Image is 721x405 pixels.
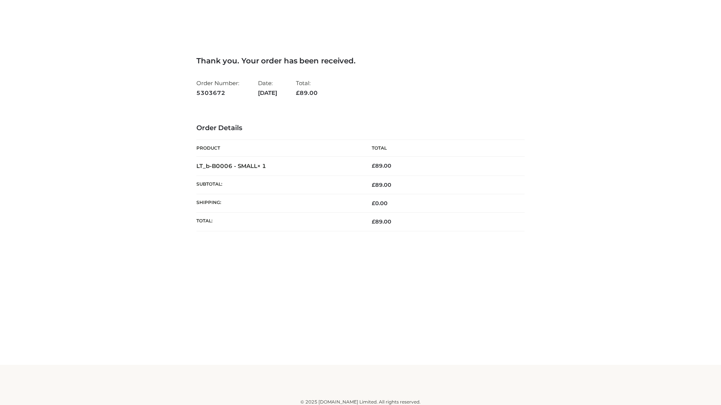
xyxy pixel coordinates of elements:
[296,89,318,96] span: 89.00
[196,88,239,98] strong: 5303672
[372,200,388,207] bdi: 0.00
[296,89,300,96] span: £
[258,76,277,99] li: Date:
[196,140,360,157] th: Product
[372,162,375,169] span: £
[196,175,360,194] th: Subtotal:
[372,181,391,188] span: 89.00
[258,88,277,98] strong: [DATE]
[257,162,266,169] strong: × 1
[372,218,375,225] span: £
[372,218,391,225] span: 89.00
[360,140,525,157] th: Total
[296,76,318,99] li: Total:
[196,213,360,231] th: Total:
[196,56,525,65] h3: Thank you. Your order has been received.
[196,76,239,99] li: Order Number:
[196,194,360,213] th: Shipping:
[372,162,391,169] bdi: 89.00
[196,124,525,132] h3: Order Details
[196,162,266,169] strong: LT_b-B0006 - SMALL
[372,200,375,207] span: £
[372,181,375,188] span: £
